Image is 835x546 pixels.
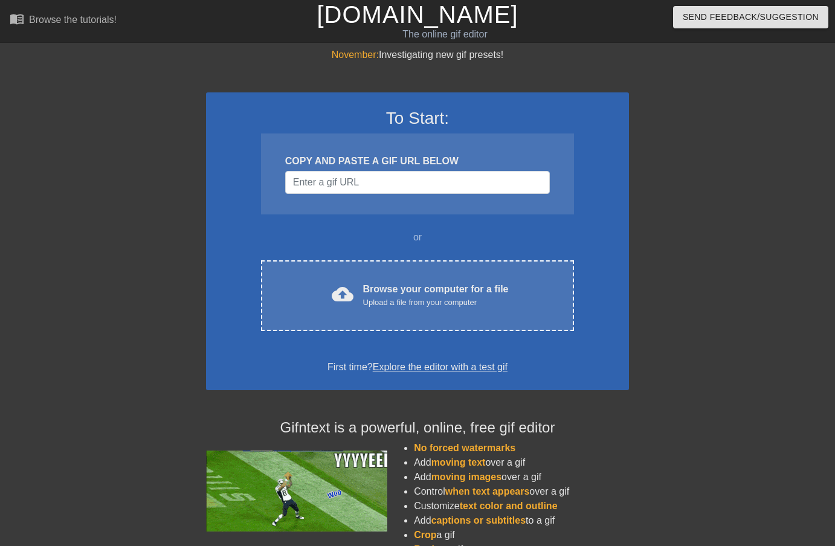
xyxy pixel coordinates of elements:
div: Upload a file from your computer [363,297,509,309]
div: Investigating new gif presets! [206,48,629,62]
span: captions or subtitles [431,515,526,525]
div: The online gif editor [285,27,606,42]
span: moving text [431,457,486,467]
li: Customize [414,499,629,513]
span: menu_book [10,11,24,26]
div: Browse the tutorials! [29,14,117,25]
li: Add over a gif [414,455,629,470]
div: First time? [222,360,613,374]
li: Control over a gif [414,484,629,499]
div: or [237,230,598,245]
input: Username [285,171,550,194]
h4: Gifntext is a powerful, online, free gif editor [206,419,629,437]
li: a gif [414,528,629,542]
span: text color and outline [460,501,558,511]
span: November: [332,50,379,60]
span: moving images [431,472,501,482]
span: cloud_upload [332,283,353,305]
img: football_small.gif [206,451,387,532]
span: Send Feedback/Suggestion [683,10,819,25]
a: Explore the editor with a test gif [373,362,508,372]
span: No forced watermarks [414,443,515,453]
a: [DOMAIN_NAME] [317,1,518,28]
li: Add over a gif [414,470,629,484]
button: Send Feedback/Suggestion [673,6,828,28]
div: Browse your computer for a file [363,282,509,309]
span: Crop [414,530,436,540]
li: Add to a gif [414,513,629,528]
span: when text appears [445,486,530,496]
a: Browse the tutorials! [10,11,117,30]
div: COPY AND PASTE A GIF URL BELOW [285,154,550,169]
h3: To Start: [222,108,613,129]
